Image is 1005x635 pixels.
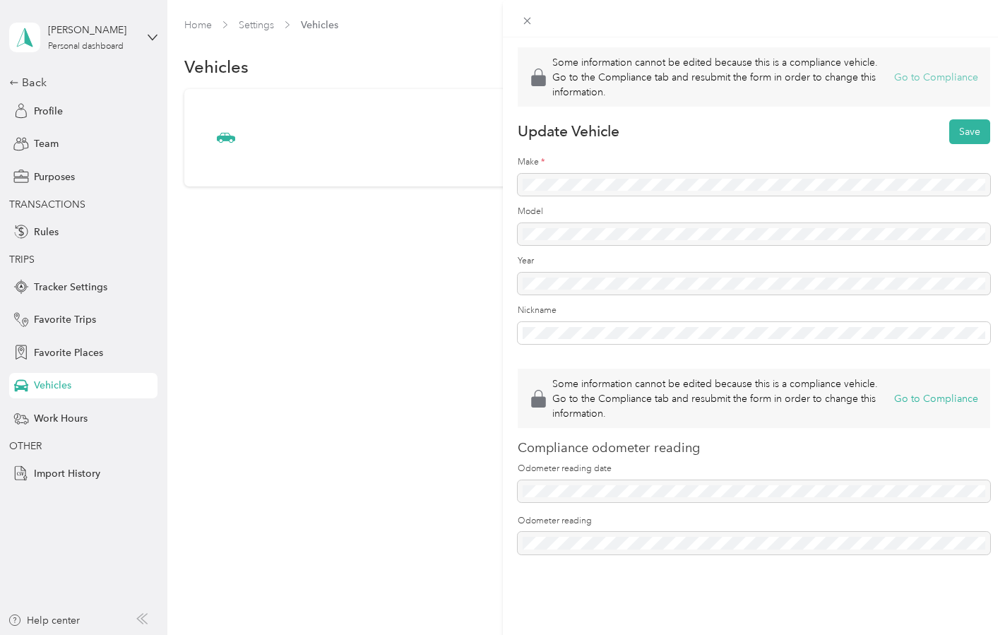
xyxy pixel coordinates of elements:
button: Go to Compliance [894,70,978,85]
label: Year [518,255,991,268]
p: Update Vehicle [518,121,619,141]
label: Make [518,156,991,169]
label: Nickname [518,304,991,317]
label: Model [518,206,991,218]
button: Go to Compliance [894,391,978,406]
div: Go to the Compliance tab and resubmit the form in order to change this information. [552,391,886,421]
div: Some information cannot be edited because this is a compliance vehicle. [552,376,886,391]
h1: Compliance odometer reading [518,441,991,456]
label: Odometer reading [518,515,991,528]
iframe: Everlance-gr Chat Button Frame [926,556,1005,635]
div: Go to the Compliance tab and resubmit the form in order to change this information. [552,70,886,100]
button: Save [949,119,990,144]
div: Some information cannot be edited because this is a compliance vehicle. [552,55,886,70]
label: Odometer reading date [518,463,991,475]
